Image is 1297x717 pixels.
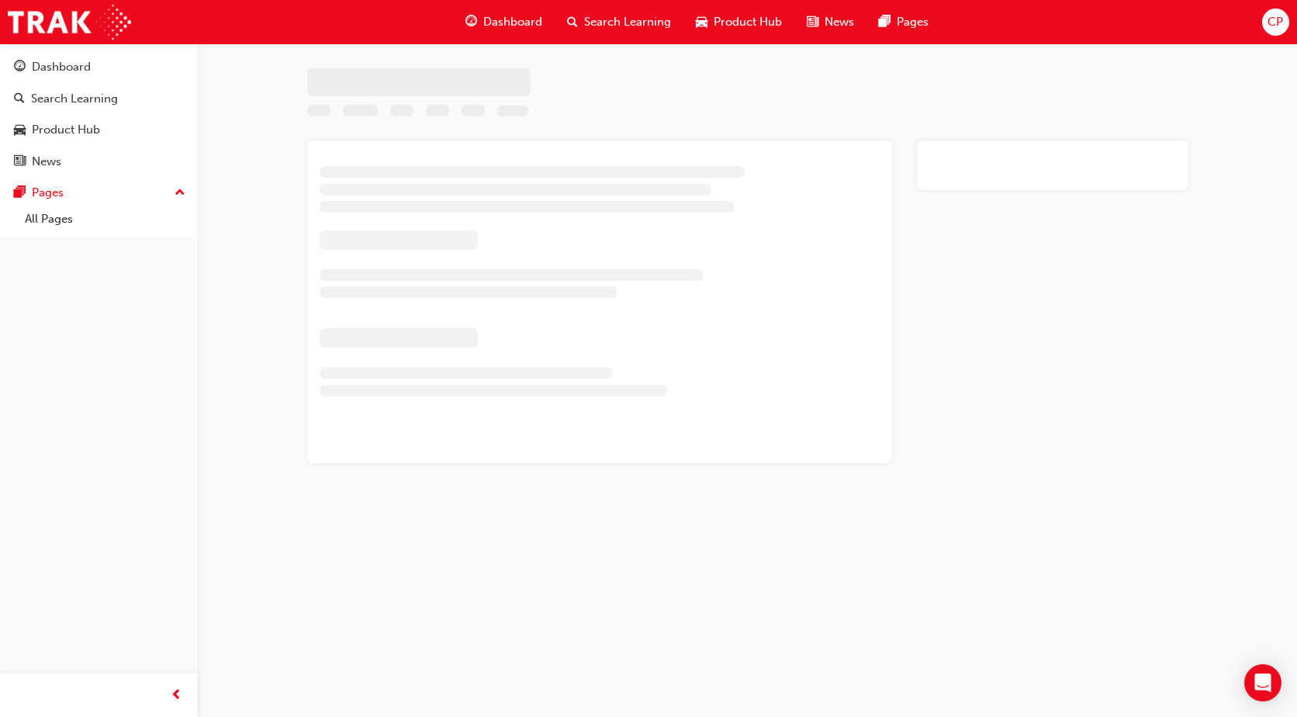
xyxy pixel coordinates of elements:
div: Product Hub [32,121,100,139]
button: CP [1262,9,1289,36]
img: Trak [8,5,131,40]
span: search-icon [14,92,25,106]
a: news-iconNews [794,6,866,38]
span: Search Learning [584,13,671,31]
span: pages-icon [14,186,26,200]
span: car-icon [696,12,707,32]
a: guage-iconDashboard [453,6,555,38]
button: Pages [6,178,192,207]
button: DashboardSearch LearningProduct HubNews [6,50,192,178]
span: prev-icon [171,686,182,705]
div: News [32,153,61,171]
div: Search Learning [31,90,118,108]
span: car-icon [14,123,26,137]
span: Product Hub [714,13,782,31]
span: guage-icon [465,12,477,32]
a: Product Hub [6,116,192,144]
span: News [825,13,854,31]
span: Dashboard [483,13,542,31]
div: Dashboard [32,58,91,76]
a: car-iconProduct Hub [683,6,794,38]
span: news-icon [14,155,26,169]
span: news-icon [807,12,818,32]
span: pages-icon [879,12,891,32]
span: Pages [897,13,929,31]
a: search-iconSearch Learning [555,6,683,38]
span: search-icon [567,12,578,32]
div: Pages [32,184,64,202]
a: pages-iconPages [866,6,941,38]
span: Learning resource code [497,106,529,119]
span: up-icon [175,183,185,203]
a: News [6,147,192,176]
a: Dashboard [6,53,192,81]
span: guage-icon [14,61,26,74]
a: Search Learning [6,85,192,113]
a: All Pages [19,207,192,231]
div: Open Intercom Messenger [1244,664,1281,701]
span: CP [1268,13,1283,31]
